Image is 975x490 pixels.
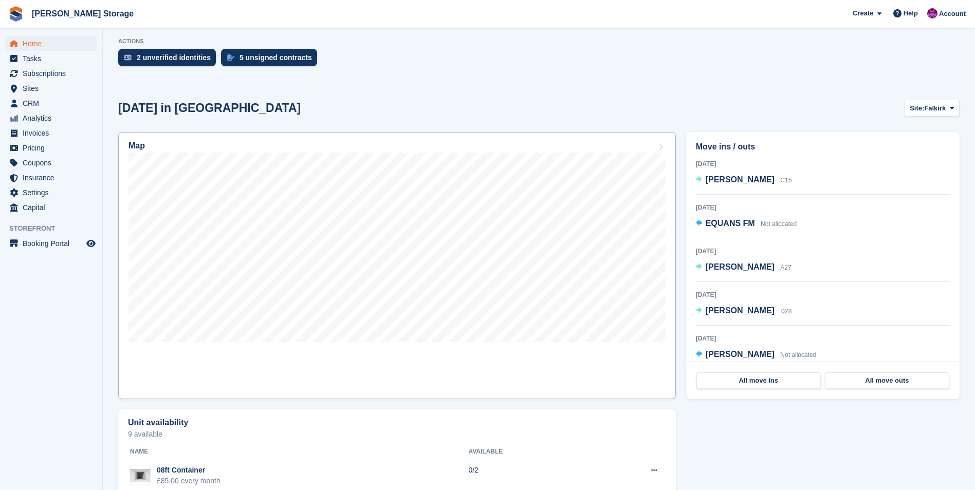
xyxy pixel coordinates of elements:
[853,8,873,18] span: Create
[706,350,775,359] span: [PERSON_NAME]
[23,96,84,110] span: CRM
[696,174,792,187] a: [PERSON_NAME] C15
[227,54,234,61] img: contract_signature_icon-13c848040528278c33f63329250d36e43548de30e8caae1d1a13099fd9432cc5.svg
[706,175,775,184] span: [PERSON_NAME]
[118,132,676,399] a: Map
[23,185,84,200] span: Settings
[5,51,97,66] a: menu
[240,53,312,62] div: 5 unsigned contracts
[128,418,188,427] h2: Unit availability
[696,290,950,299] div: [DATE]
[5,96,97,110] a: menu
[696,141,950,153] h2: Move ins / outs
[128,141,145,150] h2: Map
[780,177,792,184] span: C15
[23,126,84,140] span: Invoices
[23,141,84,155] span: Pricing
[696,348,817,362] a: [PERSON_NAME] Not allocated
[5,111,97,125] a: menu
[23,81,84,96] span: Sites
[904,100,960,117] button: Site: Falkirk
[23,171,84,185] span: Insurance
[23,156,84,170] span: Coupons
[706,306,775,315] span: [PERSON_NAME]
[825,372,949,389] a: All move outs
[23,36,84,51] span: Home
[5,126,97,140] a: menu
[85,237,97,250] a: Preview store
[5,236,97,251] a: menu
[5,66,97,81] a: menu
[780,264,791,271] span: A27
[128,430,666,438] p: 9 available
[696,334,950,343] div: [DATE]
[5,81,97,96] a: menu
[5,185,97,200] a: menu
[780,351,816,359] span: Not allocated
[124,54,132,61] img: verify_identity-adf6edd0f0f0b5bbfe63781bf79b02c33cf7c696d77639b501bdc392416b5a36.svg
[939,9,966,19] span: Account
[23,66,84,81] span: Subscriptions
[468,444,590,460] th: Available
[924,103,946,114] span: Falkirk
[696,372,821,389] a: All move ins
[706,219,755,228] span: EQUANS FM
[118,101,301,115] h2: [DATE] in [GEOGRAPHIC_DATA]
[5,141,97,155] a: menu
[5,200,97,215] a: menu
[696,203,950,212] div: [DATE]
[128,444,468,460] th: Name
[5,171,97,185] a: menu
[23,111,84,125] span: Analytics
[118,49,221,71] a: 2 unverified identities
[696,305,792,318] a: [PERSON_NAME] D28
[696,247,950,256] div: [DATE]
[761,220,797,228] span: Not allocated
[706,262,775,271] span: [PERSON_NAME]
[696,159,950,168] div: [DATE]
[137,53,211,62] div: 2 unverified identities
[696,217,797,231] a: EQUANS FM Not allocated
[696,261,792,274] a: [PERSON_NAME] A27
[157,465,220,476] div: 08ft Container
[5,156,97,170] a: menu
[780,308,792,315] span: D28
[904,8,918,18] span: Help
[927,8,937,18] img: Audra Whitelaw
[23,236,84,251] span: Booking Portal
[5,36,97,51] a: menu
[118,38,960,45] p: ACTIONS
[157,476,220,486] div: £85.00 every month
[23,51,84,66] span: Tasks
[910,103,924,114] span: Site:
[8,6,24,22] img: stora-icon-8386f47178a22dfd0bd8f6a31ec36ba5ce8667c1dd55bd0f319d3a0aa187defe.svg
[23,200,84,215] span: Capital
[131,469,150,482] img: White%20Open%20Doors%20.jpg
[28,5,138,22] a: [PERSON_NAME] Storage
[221,49,322,71] a: 5 unsigned contracts
[9,223,102,234] span: Storefront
